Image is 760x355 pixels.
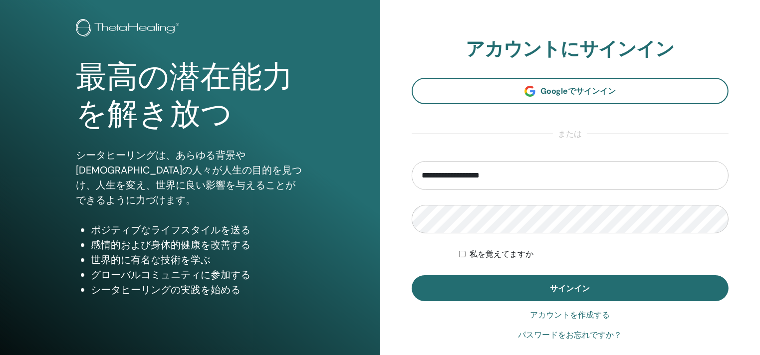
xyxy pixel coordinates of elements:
[412,78,729,104] a: Googleでサインイン
[91,223,251,236] font: ポジティブなライフスタイルを送る
[530,309,610,321] a: アカウントを作成する
[91,238,251,251] font: 感情的および身体的健康を改善する
[466,36,674,61] font: アカウントにサインイン
[518,330,622,340] font: パスワードをお忘れですか？
[91,253,211,266] font: 世界的に有名な技術を学ぶ
[91,268,251,281] font: グローバルコミュニティに参加する
[540,86,616,96] font: Googleでサインイン
[76,59,293,132] font: 最高の潜在能力を解き放つ
[459,248,729,260] div: 無期限または手動でログアウトするまで認証を維持する
[470,249,533,259] font: 私を覚えてますか
[530,310,610,320] font: アカウントを作成する
[91,283,241,296] font: シータヒーリングの実践を始める
[76,149,302,206] font: シータヒーリングは、あらゆる背景や[DEMOGRAPHIC_DATA]の人々が人生の目的を見つけ、人生を変え、世界に良い影響を与えることができるように力づけます。
[412,275,729,301] button: サインイン
[518,329,622,341] a: パスワードをお忘れですか？
[558,129,582,139] font: または
[550,283,590,294] font: サインイン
